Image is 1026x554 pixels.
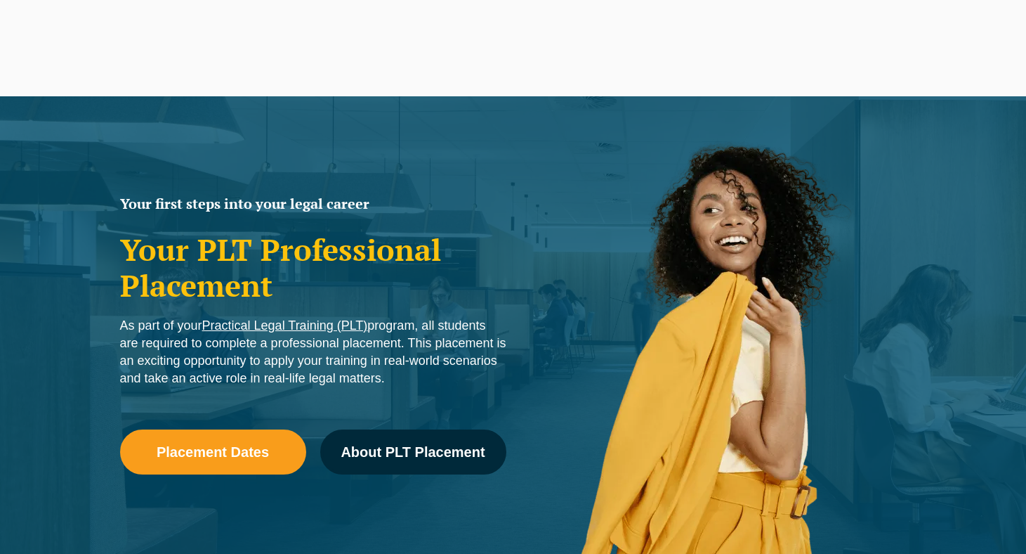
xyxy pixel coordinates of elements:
span: As part of your program, all students are required to complete a professional placement. This pla... [120,318,506,385]
h2: Your first steps into your legal career [120,197,506,211]
a: About PLT Placement [320,430,506,475]
a: Practical Legal Training (PLT) [202,318,368,333]
span: About PLT Placement [341,445,485,459]
a: Placement Dates [120,430,306,475]
h1: Your PLT Professional Placement [120,232,506,303]
span: Placement Dates [157,445,269,459]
